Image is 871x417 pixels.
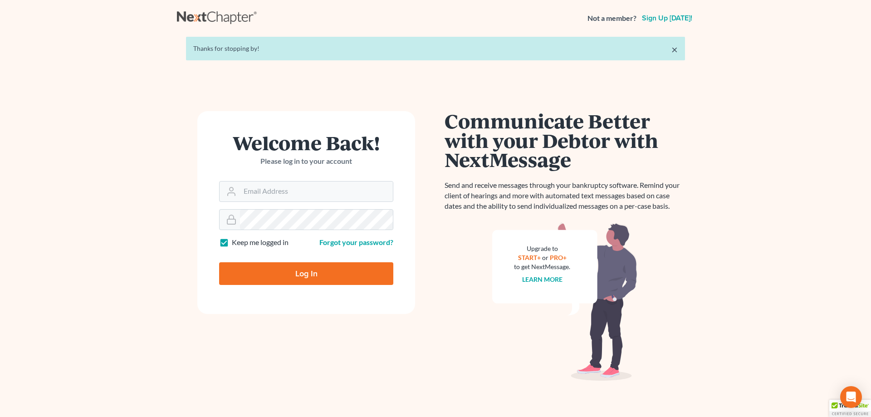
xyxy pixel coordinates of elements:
p: Send and receive messages through your bankruptcy software. Remind your client of hearings and mo... [445,180,685,211]
div: Open Intercom Messenger [840,386,862,408]
a: START+ [518,254,541,261]
strong: Not a member? [587,13,636,24]
input: Log In [219,262,393,285]
h1: Communicate Better with your Debtor with NextMessage [445,111,685,169]
span: or [542,254,548,261]
a: × [671,44,678,55]
a: PRO+ [550,254,567,261]
p: Please log in to your account [219,156,393,167]
a: Learn more [522,275,563,283]
div: Upgrade to [514,244,570,253]
div: to get NextMessage. [514,262,570,271]
label: Keep me logged in [232,237,289,248]
input: Email Address [240,182,393,201]
h1: Welcome Back! [219,133,393,152]
div: Thanks for stopping by! [193,44,678,53]
img: nextmessage_bg-59042aed3d76b12b5cd301f8e5b87938c9018125f34e5fa2b7a6b67550977c72.svg [492,222,637,381]
a: Sign up [DATE]! [640,15,694,22]
div: TrustedSite Certified [829,400,871,417]
a: Forgot your password? [319,238,393,246]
